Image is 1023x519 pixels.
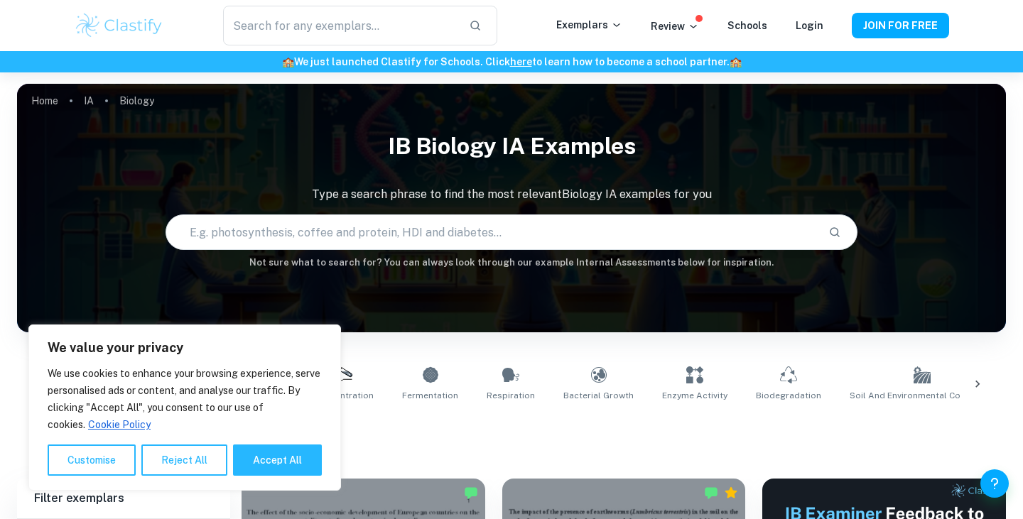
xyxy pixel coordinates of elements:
a: Cookie Policy [87,418,151,431]
span: Bacterial Growth [563,389,634,402]
button: JOIN FOR FREE [852,13,949,38]
span: 🏫 [730,56,742,67]
img: Marked [464,486,478,500]
p: We use cookies to enhance your browsing experience, serve personalised ads or content, and analys... [48,365,322,433]
span: 🏫 [282,56,294,67]
button: Accept All [233,444,322,476]
a: Home [31,91,58,111]
input: Search for any exemplars... [223,6,458,45]
a: Schools [727,20,767,31]
p: Exemplars [556,17,622,33]
p: We value your privacy [48,339,322,356]
img: Clastify logo [74,11,164,40]
a: here [510,56,532,67]
span: Soil and Environmental Conditions [850,389,995,402]
button: Search [823,220,847,244]
button: Customise [48,444,136,476]
button: Help and Feedback [980,469,1009,498]
button: Reject All [141,444,227,476]
img: Marked [704,486,718,500]
input: E.g. photosynthesis, coffee and protein, HDI and diabetes... [166,212,817,252]
span: Enzyme Activity [662,389,727,402]
span: Fermentation [402,389,458,402]
a: Login [796,20,823,31]
span: Biodegradation [756,389,821,402]
p: Type a search phrase to find the most relevant Biology IA examples for you [17,186,1006,203]
a: IA [84,91,94,111]
h6: Not sure what to search for? You can always look through our example Internal Assessments below f... [17,256,1006,270]
p: Biology [119,93,154,109]
div: We value your privacy [28,324,341,491]
h6: We just launched Clastify for Schools. Click to learn how to become a school partner. [3,54,1020,70]
div: Premium [724,486,738,500]
span: Respiration [487,389,535,402]
h1: All Biology IA Examples [67,419,957,444]
p: Review [651,18,699,34]
h6: Filter exemplars [17,479,230,518]
span: Concentration [314,389,374,402]
h1: IB Biology IA examples [17,124,1006,169]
